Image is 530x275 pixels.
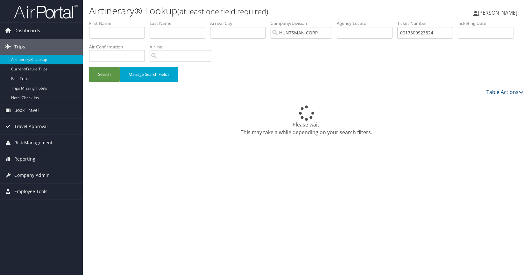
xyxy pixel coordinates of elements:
[14,4,78,19] img: airportal-logo.png
[473,3,524,22] a: [PERSON_NAME]
[14,151,35,167] span: Reporting
[458,20,518,26] label: Ticketing Date
[120,67,178,82] button: Manage Search Fields
[89,4,379,18] h1: Airtinerary® Lookup
[89,67,120,82] button: Search
[14,135,53,151] span: Risk Management
[397,20,458,26] label: Ticket Number
[150,44,216,50] label: Airline
[89,44,150,50] label: Air Confirmation
[150,20,210,26] label: Last Name
[210,20,271,26] label: Arrival City
[486,89,524,96] a: Table Actions
[14,184,47,199] span: Employee Tools
[14,119,48,134] span: Travel Approval
[337,20,397,26] label: Agency Locator
[478,9,517,16] span: [PERSON_NAME]
[89,20,150,26] label: First Name
[14,167,50,183] span: Company Admin
[14,39,25,55] span: Trips
[89,105,524,136] div: Please wait. This may take a while depending on your search filters.
[14,23,40,39] span: Dashboards
[177,6,268,17] small: (at least one field required)
[271,20,337,26] label: Company/Division
[14,102,39,118] span: Book Travel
